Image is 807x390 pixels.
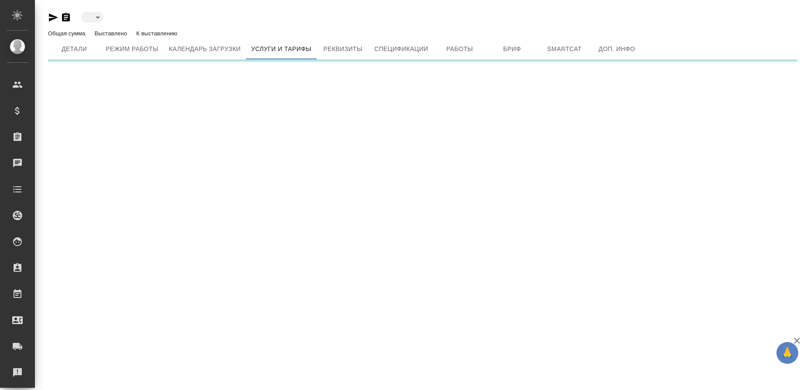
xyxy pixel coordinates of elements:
[780,344,795,362] span: 🙏
[61,12,71,23] button: Скопировать ссылку
[374,44,428,55] span: Спецификации
[251,44,311,55] span: Услуги и тарифы
[544,44,586,55] span: Smartcat
[322,44,364,55] span: Реквизиты
[169,44,241,55] span: Календарь загрузки
[48,30,87,37] p: Общая сумма
[491,44,533,55] span: Бриф
[94,30,129,37] p: Выставлено
[439,44,481,55] span: Работы
[136,30,179,37] p: К выставлению
[776,342,798,364] button: 🙏
[106,44,159,55] span: Режим работы
[596,44,638,55] span: Доп. инфо
[53,44,95,55] span: Детали
[48,12,59,23] button: Скопировать ссылку для ЯМессенджера
[81,12,103,23] div: ​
